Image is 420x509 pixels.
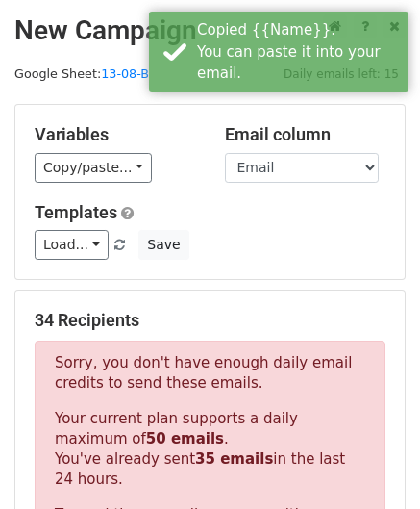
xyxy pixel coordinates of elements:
[197,19,401,85] div: Copied {{Name}}. You can paste it into your email.
[35,230,109,260] a: Load...
[195,450,273,468] strong: 35 emails
[35,310,385,331] h5: 34 Recipients
[138,230,188,260] button: Save
[55,353,365,394] p: Sorry, you don't have enough daily email credits to send these emails.
[14,14,406,47] h2: New Campaign
[324,417,420,509] iframe: Chat Widget
[35,153,152,183] a: Copy/paste...
[225,124,386,145] h5: Email column
[35,124,196,145] h5: Variables
[14,66,149,81] small: Google Sheet:
[146,430,224,447] strong: 50 emails
[35,202,117,222] a: Templates
[55,409,365,490] p: Your current plan supports a daily maximum of . You've already sent in the last 24 hours.
[101,66,149,81] a: 13-08-B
